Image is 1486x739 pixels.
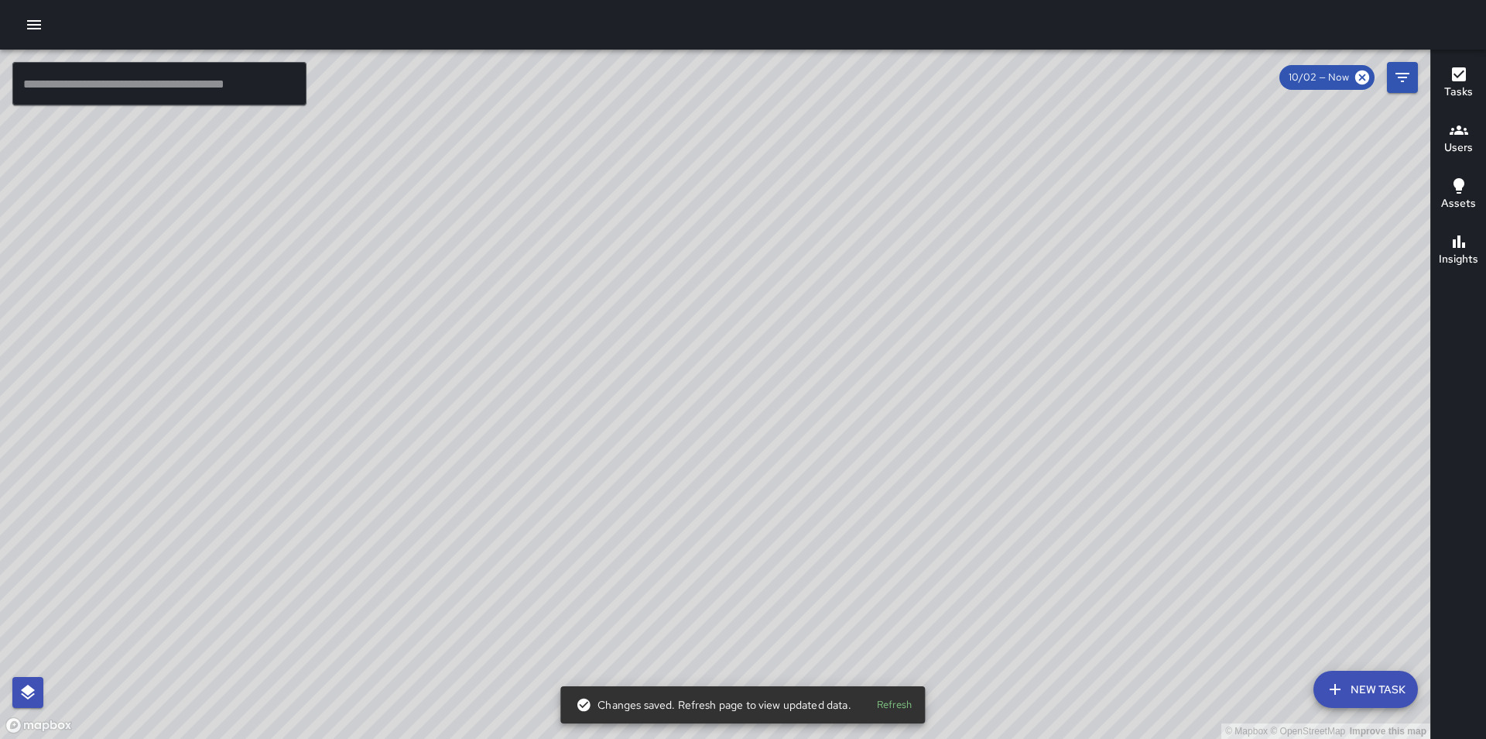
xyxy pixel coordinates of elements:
div: Changes saved. Refresh page to view updated data. [576,691,851,719]
button: Assets [1431,167,1486,223]
span: 10/02 — Now [1279,70,1358,85]
button: Insights [1431,223,1486,279]
h6: Users [1444,139,1473,156]
div: 10/02 — Now [1279,65,1375,90]
h6: Insights [1439,251,1478,268]
button: Users [1431,112,1486,167]
h6: Tasks [1444,84,1473,101]
button: Refresh [870,693,919,717]
button: Filters [1387,62,1418,93]
button: Tasks [1431,56,1486,112]
h6: Assets [1441,195,1476,212]
button: New Task [1313,671,1418,708]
